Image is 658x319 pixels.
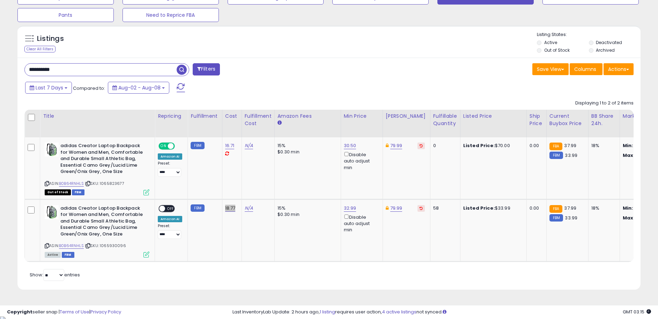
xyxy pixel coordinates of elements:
span: All listings that are currently out of stock and unavailable for purchase on Amazon [45,189,71,195]
b: Listed Price: [463,142,495,149]
label: Out of Stock [544,47,570,53]
small: FBA [549,205,562,213]
img: 51Qwmxa16GL._SL40_.jpg [45,205,59,219]
a: 18.77 [225,205,236,212]
button: Aug-02 - Aug-08 [108,82,169,94]
b: Listed Price: [463,205,495,211]
span: Aug-02 - Aug-08 [118,84,161,91]
span: Compared to: [73,85,105,92]
div: 18% [591,143,614,149]
div: 18% [591,205,614,211]
h5: Listings [37,34,64,44]
div: [PERSON_NAME] [386,113,427,120]
div: Title [43,113,152,120]
b: adidas Creator Laptop Backpack for Women and Men, Comfortable and Durable Small Athletic Bag, Ess... [60,143,145,177]
div: $33.99 [463,205,521,211]
button: Filters [193,63,220,75]
a: 32.99 [344,205,356,212]
span: ON [159,143,168,149]
a: 4 active listings [382,309,416,315]
label: Archived [596,47,615,53]
div: 0 [433,143,455,149]
div: seller snap | | [7,309,121,316]
span: 37.99 [564,205,576,211]
div: Fulfillable Quantity [433,113,457,127]
a: Terms of Use [60,309,89,315]
small: Amazon Fees. [278,120,282,126]
small: FBM [191,204,204,212]
label: Active [544,39,557,45]
div: Disable auto adjust min [344,213,377,233]
small: FBM [549,214,563,222]
span: Last 7 Days [36,84,63,91]
a: 30.50 [344,142,356,149]
strong: Min: [623,142,633,149]
button: Columns [570,63,602,75]
a: N/A [245,205,253,212]
button: Actions [604,63,634,75]
div: Repricing [158,113,185,120]
small: FBM [549,152,563,159]
span: | SKU: 1065930096 [85,243,126,248]
small: FBA [549,143,562,150]
span: | SKU: 1065823677 [85,181,124,186]
button: Last 7 Days [25,82,72,94]
div: $0.30 min [278,149,335,155]
span: 33.99 [565,152,577,159]
b: adidas Creator Laptop Backpack for Women and Men, Comfortable and Durable Small Athletic Bag, Ess... [60,205,145,239]
strong: Max: [623,152,635,159]
div: Preset: [158,161,182,177]
a: 79.99 [390,205,402,212]
span: 2025-08-16 03:15 GMT [623,309,651,315]
div: $0.30 min [278,211,335,218]
span: Columns [574,66,596,73]
div: Amazon Fees [278,113,338,120]
button: Need to Reprice FBA [123,8,219,22]
strong: Min: [623,205,633,211]
div: Last InventoryLab Update: 2 hours ago, requires user action, not synced. [232,309,651,316]
a: B0B64RNHLS [59,243,84,249]
div: Clear All Filters [24,46,56,52]
div: BB Share 24h. [591,113,617,127]
div: 15% [278,205,335,211]
strong: Max: [623,215,635,221]
a: 1 listing [320,309,335,315]
span: FBM [72,189,84,195]
img: 51Qwmxa16GL._SL40_.jpg [45,143,59,157]
div: 0.00 [530,205,541,211]
div: 58 [433,205,455,211]
div: ASIN: [45,143,149,194]
a: B0B64RNHLS [59,181,84,187]
div: Listed Price [463,113,524,120]
span: 33.99 [565,215,577,221]
div: $70.00 [463,143,521,149]
button: Save View [532,63,569,75]
div: Min Price [344,113,380,120]
span: OFF [165,205,176,211]
button: Pants [17,8,114,22]
a: Privacy Policy [90,309,121,315]
div: Ship Price [530,113,544,127]
div: Amazon AI [158,153,182,160]
div: Current Buybox Price [549,113,585,127]
strong: Copyright [7,309,32,315]
div: Fulfillment [191,113,219,120]
div: Fulfillment Cost [245,113,272,127]
label: Deactivated [596,39,622,45]
span: FBM [62,252,74,258]
a: 16.71 [225,142,235,149]
div: ASIN: [45,205,149,257]
div: Disable auto adjust min [344,151,377,171]
div: Cost [225,113,239,120]
a: N/A [245,142,253,149]
span: 37.99 [564,142,576,149]
div: 0.00 [530,143,541,149]
span: Show: entries [30,271,80,278]
small: FBM [191,142,204,149]
a: 79.99 [390,142,402,149]
div: Displaying 1 to 2 of 2 items [575,100,634,107]
div: 15% [278,143,335,149]
p: Listing States: [537,31,641,38]
span: All listings currently available for purchase on Amazon [45,252,61,258]
span: OFF [174,143,185,149]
